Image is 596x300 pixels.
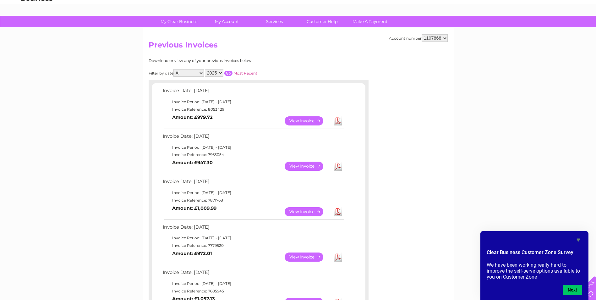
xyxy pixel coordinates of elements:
td: Invoice Date: [DATE] [161,177,345,189]
a: Telecoms [519,27,538,31]
a: Water [485,27,497,31]
button: Next question [563,285,582,295]
a: Customer Help [296,16,348,27]
td: Invoice Date: [DATE] [161,223,345,235]
button: Hide survey [575,236,582,244]
a: 0333 014 3131 [478,3,521,11]
td: Invoice Period: [DATE] - [DATE] [161,98,345,106]
a: Services [249,16,300,27]
b: Amount: £972.01 [172,251,212,256]
a: My Account [201,16,253,27]
div: Download or view any of your previous invoices below. [149,58,314,63]
td: Invoice Date: [DATE] [161,268,345,280]
td: Invoice Date: [DATE] [161,132,345,144]
a: View [285,253,331,262]
a: Contact [554,27,570,31]
div: Clear Business is a trading name of Verastar Limited (registered in [GEOGRAPHIC_DATA] No. 3667643... [150,3,447,31]
td: Invoice Reference: 7871768 [161,197,345,204]
td: Invoice Reference: 7779520 [161,242,345,249]
a: View [285,162,331,171]
a: View [285,207,331,216]
b: Amount: £947.30 [172,160,213,165]
a: Energy [501,27,515,31]
a: Download [334,116,342,125]
a: My Clear Business [153,16,205,27]
td: Invoice Period: [DATE] - [DATE] [161,144,345,151]
div: Clear Business Customer Zone Survey [487,236,582,295]
div: Account number [389,34,448,42]
td: Invoice Period: [DATE] - [DATE] [161,189,345,197]
h2: Previous Invoices [149,41,448,53]
a: Blog [541,27,550,31]
a: Make A Payment [344,16,396,27]
img: logo.png [21,16,53,36]
div: Filter by date [149,69,314,77]
a: Log out [575,27,590,31]
td: Invoice Period: [DATE] - [DATE] [161,280,345,287]
td: Invoice Date: [DATE] [161,86,345,98]
td: Invoice Period: [DATE] - [DATE] [161,234,345,242]
a: Download [334,162,342,171]
td: Invoice Reference: 8053429 [161,106,345,113]
a: View [285,116,331,125]
a: Download [334,207,342,216]
b: Amount: £1,009.99 [172,205,216,211]
td: Invoice Reference: 7685945 [161,287,345,295]
p: We have been working really hard to improve the self-serve options available to you on Customer Zone [487,262,582,280]
b: Amount: £979.72 [172,114,213,120]
a: Most Recent [233,71,257,75]
td: Invoice Reference: 7963054 [161,151,345,158]
h2: Clear Business Customer Zone Survey [487,249,582,259]
a: Download [334,253,342,262]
